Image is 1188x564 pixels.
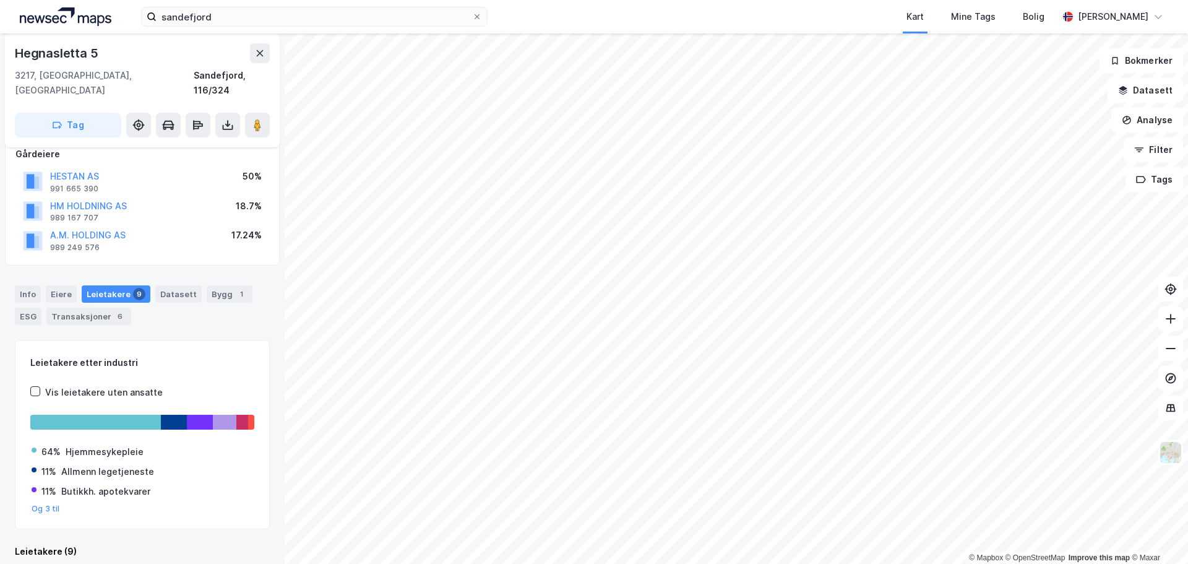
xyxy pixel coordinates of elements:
[15,285,41,303] div: Info
[15,43,100,63] div: Hegnasletta 5
[207,285,252,303] div: Bygg
[15,147,269,162] div: Gårdeiere
[32,504,60,514] button: Og 3 til
[46,285,77,303] div: Eiere
[41,464,56,479] div: 11%
[1100,48,1183,73] button: Bokmerker
[82,285,150,303] div: Leietakere
[1108,78,1183,103] button: Datasett
[41,484,56,499] div: 11%
[1069,553,1130,562] a: Improve this map
[15,308,41,325] div: ESG
[61,464,154,479] div: Allmenn legetjeneste
[1126,505,1188,564] iframe: Chat Widget
[235,288,247,300] div: 1
[1124,137,1183,162] button: Filter
[66,445,144,459] div: Hjemmesykepleie
[50,184,98,194] div: 991 665 390
[30,355,254,370] div: Leietakere etter industri
[194,68,270,98] div: Sandefjord, 116/324
[951,9,996,24] div: Mine Tags
[1126,167,1183,192] button: Tags
[15,544,270,559] div: Leietakere (9)
[50,243,100,253] div: 989 249 576
[969,553,1003,562] a: Mapbox
[1111,108,1183,132] button: Analyse
[236,199,262,214] div: 18.7%
[243,169,262,184] div: 50%
[157,7,472,26] input: Søk på adresse, matrikkel, gårdeiere, leietakere eller personer
[15,68,194,98] div: 3217, [GEOGRAPHIC_DATA], [GEOGRAPHIC_DATA]
[61,484,150,499] div: Butikkh. apotekvarer
[1005,553,1065,562] a: OpenStreetMap
[231,228,262,243] div: 17.24%
[1078,9,1148,24] div: [PERSON_NAME]
[15,113,121,137] button: Tag
[20,7,111,26] img: logo.a4113a55bc3d86da70a041830d287a7e.svg
[41,445,61,459] div: 64%
[45,385,163,400] div: Vis leietakere uten ansatte
[155,285,202,303] div: Datasett
[114,310,126,323] div: 6
[46,308,131,325] div: Transaksjoner
[133,288,145,300] div: 9
[1159,441,1182,464] img: Z
[906,9,924,24] div: Kart
[50,213,98,223] div: 989 167 707
[1023,9,1044,24] div: Bolig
